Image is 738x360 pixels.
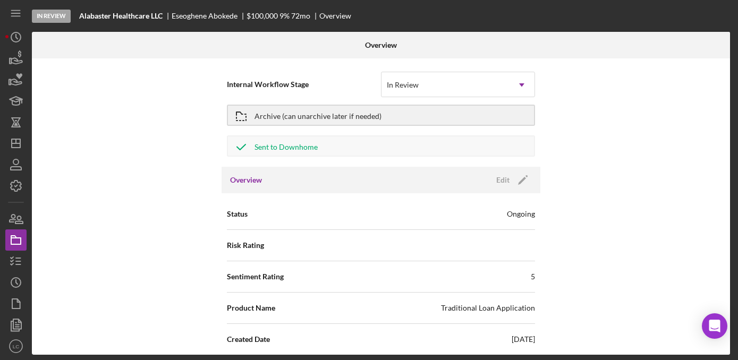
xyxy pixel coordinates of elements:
span: Product Name [227,303,275,313]
div: Archive (can unarchive later if needed) [255,106,381,125]
span: Created Date [227,334,270,345]
button: Edit [490,172,532,188]
span: Risk Rating [227,240,264,251]
b: Overview [365,41,397,49]
span: Sentiment Rating [227,271,284,282]
span: Status [227,209,248,219]
div: $100,000 [247,12,278,20]
div: Overview [319,12,351,20]
button: Sent to Downhome [227,135,535,157]
div: Open Intercom Messenger [702,313,727,339]
div: Traditional Loan Application [441,303,535,313]
button: Archive (can unarchive later if needed) [227,105,535,126]
button: LC [5,336,27,357]
span: Internal Workflow Stage [227,79,381,90]
h3: Overview [230,175,262,185]
div: Edit [496,172,510,188]
div: 72 mo [291,12,310,20]
b: Alabaster Healthcare LLC [79,12,163,20]
div: 9 % [279,12,290,20]
div: Sent to Downhome [255,136,318,156]
div: Ongoing [507,209,535,219]
div: 5 [531,271,535,282]
div: [DATE] [512,334,535,345]
div: In Review [32,10,71,23]
div: In Review [387,81,419,89]
div: Eseoghene Abokede [172,12,247,20]
text: LC [13,344,19,349]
